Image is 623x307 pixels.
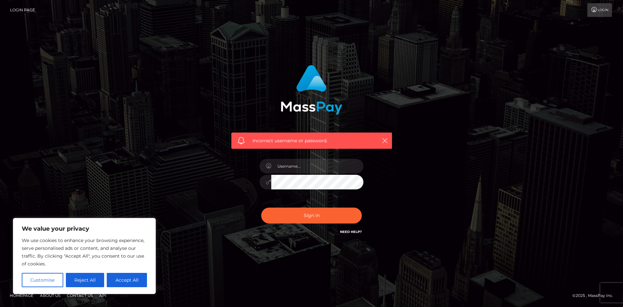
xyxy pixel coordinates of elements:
[261,208,362,224] button: Sign in
[587,3,612,17] a: Login
[22,273,63,287] button: Customise
[340,230,362,234] a: Need Help?
[13,218,156,294] div: We value your privacy
[271,159,363,173] input: Username...
[572,292,618,299] div: © 2025 , MassPay Inc.
[7,290,36,301] a: Homepage
[281,65,342,115] img: MassPay Login
[97,290,109,301] a: API
[107,273,147,287] button: Accept All
[66,273,104,287] button: Reject All
[10,3,35,17] a: Login Page
[22,237,147,268] p: We use cookies to enhance your browsing experience, serve personalised ads or content, and analys...
[37,290,63,301] a: About Us
[22,225,147,233] p: We value your privacy
[64,290,95,301] a: Contact Us
[252,137,371,144] span: Incorrect username or password.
